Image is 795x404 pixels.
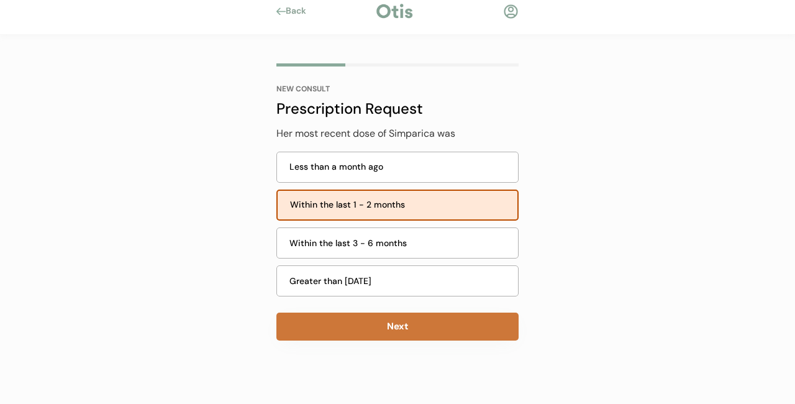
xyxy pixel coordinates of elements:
[276,85,519,93] div: NEW CONSULT
[276,313,519,341] button: Next
[289,160,511,173] div: Less than a month ago
[289,237,511,250] div: Within the last 3 - 6 months
[290,198,510,211] div: Within the last 1 - 2 months
[289,275,511,288] div: Greater than [DATE]
[276,98,519,120] div: Prescription Request
[276,126,519,142] div: Her most recent dose of Simparica was
[286,5,314,17] div: Back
